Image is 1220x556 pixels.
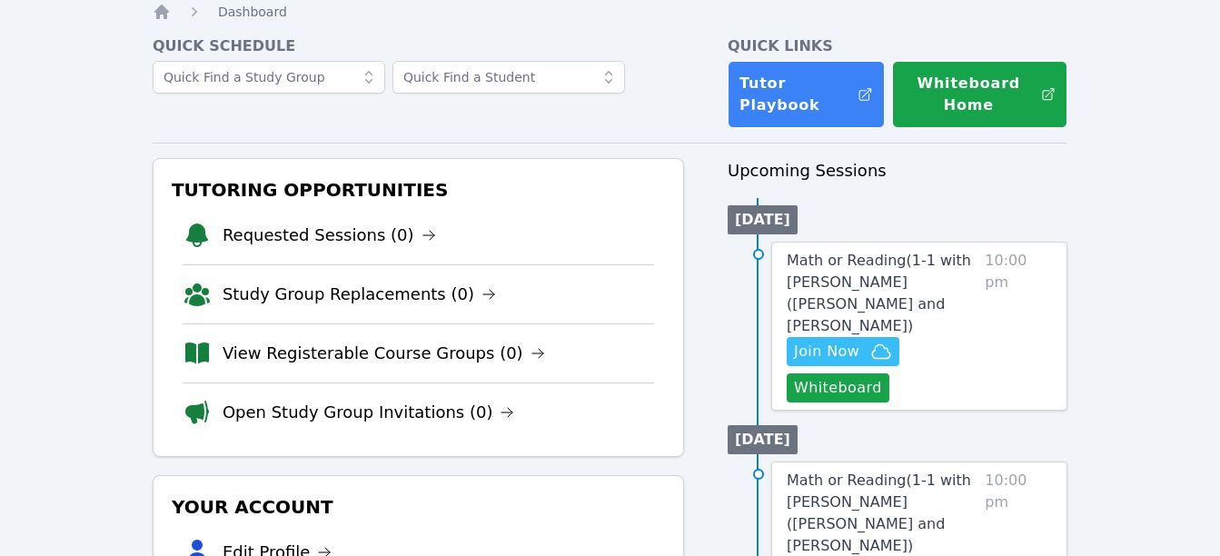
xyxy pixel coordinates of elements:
span: Join Now [794,341,859,362]
a: Requested Sessions (0) [223,223,436,248]
a: Tutor Playbook [728,61,885,128]
h3: Upcoming Sessions [728,158,1067,184]
button: Whiteboard Home [892,61,1067,128]
li: [DATE] [728,425,798,454]
span: Math or Reading ( 1-1 with [PERSON_NAME] ([PERSON_NAME] and [PERSON_NAME] ) [787,472,971,554]
a: Study Group Replacements (0) [223,282,496,307]
h4: Quick Schedule [153,35,684,57]
h3: Your Account [168,491,669,523]
input: Quick Find a Student [392,61,625,94]
button: Whiteboard [787,373,889,402]
a: Math or Reading(1-1 with [PERSON_NAME] ([PERSON_NAME] and [PERSON_NAME]) [787,250,977,337]
a: Open Study Group Invitations (0) [223,400,515,425]
a: View Registerable Course Groups (0) [223,341,545,366]
button: Join Now [787,337,899,366]
input: Quick Find a Study Group [153,61,385,94]
span: 10:00 pm [985,250,1052,402]
li: [DATE] [728,205,798,234]
h4: Quick Links [728,35,1067,57]
a: Dashboard [218,3,287,21]
h3: Tutoring Opportunities [168,174,669,206]
nav: Breadcrumb [153,3,1067,21]
span: Dashboard [218,5,287,19]
span: Math or Reading ( 1-1 with [PERSON_NAME] ([PERSON_NAME] and [PERSON_NAME] ) [787,252,971,334]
